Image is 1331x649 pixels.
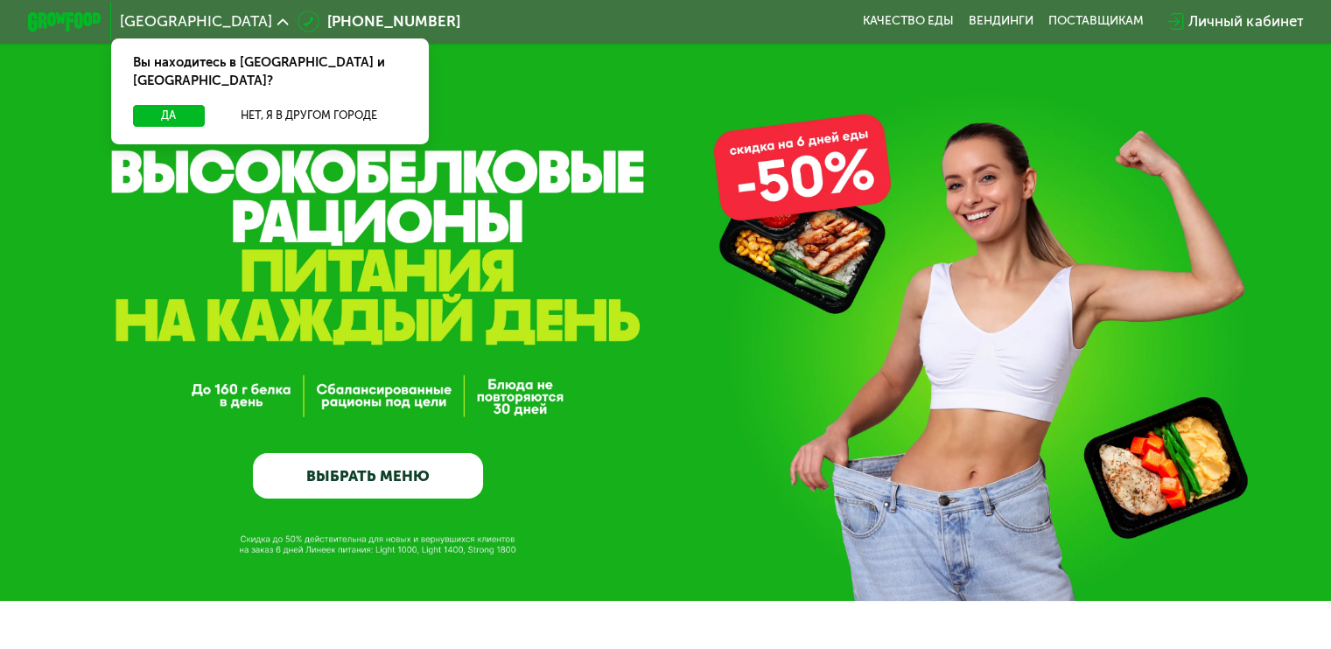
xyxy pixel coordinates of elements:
button: Да [133,105,204,127]
a: ВЫБРАТЬ МЕНЮ [253,453,483,499]
div: Личный кабинет [1188,10,1303,32]
div: поставщикам [1048,14,1144,29]
a: Вендинги [969,14,1033,29]
a: Качество еды [863,14,954,29]
button: Нет, я в другом городе [212,105,407,127]
span: [GEOGRAPHIC_DATA] [120,14,272,29]
a: [PHONE_NUMBER] [298,10,460,32]
div: Вы находитесь в [GEOGRAPHIC_DATA] и [GEOGRAPHIC_DATA]? [111,38,429,105]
